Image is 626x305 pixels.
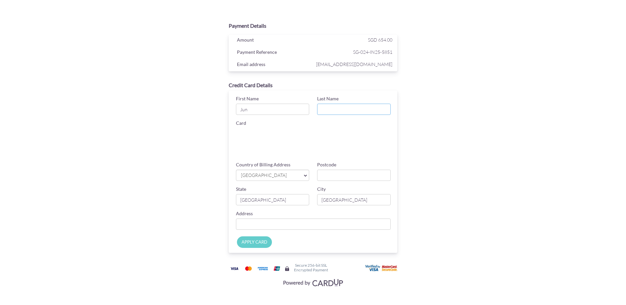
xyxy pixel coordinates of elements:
[236,128,392,140] iframe: Secure card number input frame
[368,37,392,43] span: SGD 654.00
[318,147,393,159] iframe: Secure card security code input frame
[237,236,272,248] input: APPLY CARD
[236,186,246,192] label: State
[236,210,253,217] label: Address
[317,95,339,102] label: Last Name
[294,263,328,272] h6: Secure 256-bit SSL Encrypted Payment
[232,36,315,46] div: Amount
[232,48,315,58] div: Payment Reference
[236,170,310,181] a: [GEOGRAPHIC_DATA]
[236,147,311,159] iframe: Secure card expiration date input frame
[317,186,326,192] label: City
[314,60,392,68] span: [EMAIL_ADDRESS][DOMAIN_NAME]
[236,95,259,102] label: First Name
[236,120,246,126] label: Card
[240,172,299,179] span: [GEOGRAPHIC_DATA]
[229,22,398,30] div: Payment Details
[256,264,269,273] img: American Express
[270,264,283,273] img: Union Pay
[232,60,315,70] div: Email address
[236,161,290,168] label: Country of Billing Address
[365,265,398,272] img: User card
[280,276,346,288] img: Visa, Mastercard
[228,264,241,273] img: Visa
[229,82,398,89] div: Credit Card Details
[242,264,255,273] img: Mastercard
[314,48,392,56] span: SG-024-IN25-5851
[317,161,336,168] label: Postcode
[284,266,290,271] img: Secure lock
